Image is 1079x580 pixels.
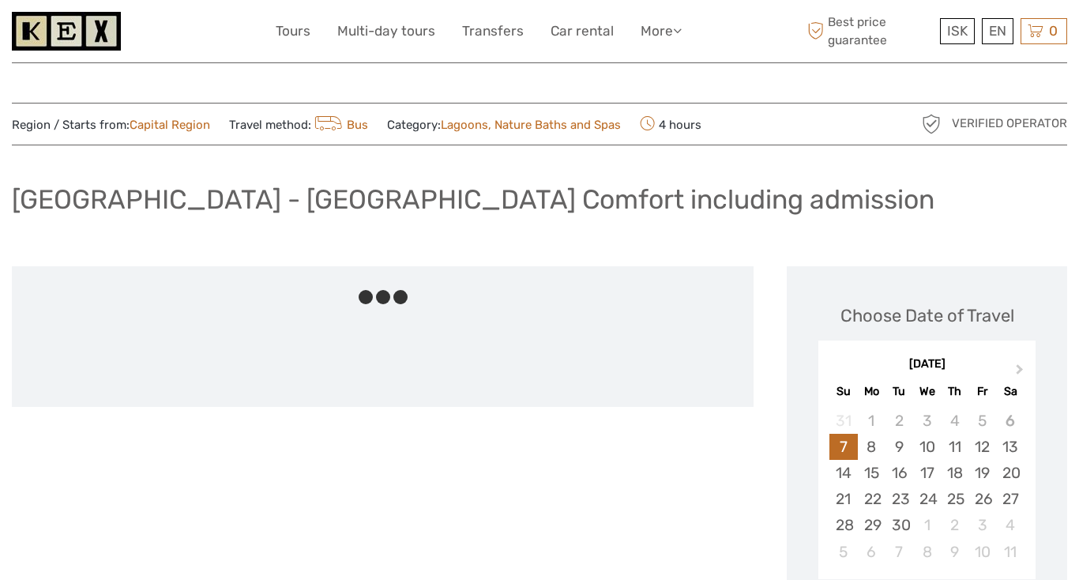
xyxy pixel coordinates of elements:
div: Not available Saturday, September 6th, 2025 [996,408,1024,434]
div: Tu [885,381,913,402]
div: Fr [968,381,996,402]
div: Choose Monday, September 8th, 2025 [858,434,885,460]
div: Choose Thursday, September 25th, 2025 [941,486,968,512]
div: Not available Wednesday, September 3rd, 2025 [913,408,941,434]
div: Choose Tuesday, September 23rd, 2025 [885,486,913,512]
a: More [641,20,682,43]
div: Choose Tuesday, September 30th, 2025 [885,512,913,538]
div: Choose Thursday, September 11th, 2025 [941,434,968,460]
div: Choose Sunday, September 7th, 2025 [829,434,857,460]
div: Choose Saturday, October 11th, 2025 [996,539,1024,565]
img: 1261-44dab5bb-39f8-40da-b0c2-4d9fce00897c_logo_small.jpg [12,12,121,51]
div: Choose Saturday, September 20th, 2025 [996,460,1024,486]
div: Choose Saturday, September 27th, 2025 [996,486,1024,512]
button: Next Month [1009,360,1034,386]
div: Choose Wednesday, October 8th, 2025 [913,539,941,565]
div: Not available Thursday, September 4th, 2025 [941,408,968,434]
div: Choose Tuesday, September 9th, 2025 [885,434,913,460]
div: Choose Wednesday, September 10th, 2025 [913,434,941,460]
div: Choose Monday, September 15th, 2025 [858,460,885,486]
div: Choose Wednesday, September 17th, 2025 [913,460,941,486]
div: Choose Friday, October 3rd, 2025 [968,512,996,538]
a: Car rental [551,20,614,43]
div: Choose Thursday, October 9th, 2025 [941,539,968,565]
div: Choose Thursday, October 2nd, 2025 [941,512,968,538]
div: Su [829,381,857,402]
div: [DATE] [818,356,1036,373]
div: Choose Friday, September 12th, 2025 [968,434,996,460]
a: Multi-day tours [337,20,435,43]
a: Bus [311,118,368,132]
span: 0 [1047,23,1060,39]
div: Choose Friday, September 19th, 2025 [968,460,996,486]
div: Choose Saturday, September 13th, 2025 [996,434,1024,460]
div: Choose Saturday, October 4th, 2025 [996,512,1024,538]
div: Choose Wednesday, October 1st, 2025 [913,512,941,538]
div: month 2025-09 [823,408,1030,565]
span: Category: [387,117,621,134]
span: Best price guarantee [803,13,936,48]
div: Not available Tuesday, September 2nd, 2025 [885,408,913,434]
span: Verified Operator [952,115,1067,132]
div: Choose Sunday, October 5th, 2025 [829,539,857,565]
div: Choose Monday, September 29th, 2025 [858,512,885,538]
div: Choose Wednesday, September 24th, 2025 [913,486,941,512]
img: verified_operator_grey_128.png [919,111,944,137]
a: Lagoons, Nature Baths and Spas [441,118,621,132]
div: Choose Friday, October 10th, 2025 [968,539,996,565]
div: Choose Date of Travel [840,303,1014,328]
div: Choose Friday, September 26th, 2025 [968,486,996,512]
div: Choose Monday, October 6th, 2025 [858,539,885,565]
div: Choose Tuesday, October 7th, 2025 [885,539,913,565]
span: Travel method: [229,113,368,135]
div: Choose Tuesday, September 16th, 2025 [885,460,913,486]
a: Capital Region [130,118,210,132]
div: Not available Friday, September 5th, 2025 [968,408,996,434]
div: Not available Monday, September 1st, 2025 [858,408,885,434]
div: Sa [996,381,1024,402]
div: Choose Sunday, September 28th, 2025 [829,512,857,538]
span: Region / Starts from: [12,117,210,134]
h1: [GEOGRAPHIC_DATA] - [GEOGRAPHIC_DATA] Comfort including admission [12,183,934,216]
div: Choose Monday, September 22nd, 2025 [858,486,885,512]
div: EN [982,18,1013,44]
div: Th [941,381,968,402]
a: Tours [276,20,310,43]
span: ISK [947,23,968,39]
a: Transfers [462,20,524,43]
div: Choose Sunday, September 14th, 2025 [829,460,857,486]
div: Mo [858,381,885,402]
div: Not available Sunday, August 31st, 2025 [829,408,857,434]
div: We [913,381,941,402]
div: Choose Sunday, September 21st, 2025 [829,486,857,512]
span: 4 hours [640,113,701,135]
div: Choose Thursday, September 18th, 2025 [941,460,968,486]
